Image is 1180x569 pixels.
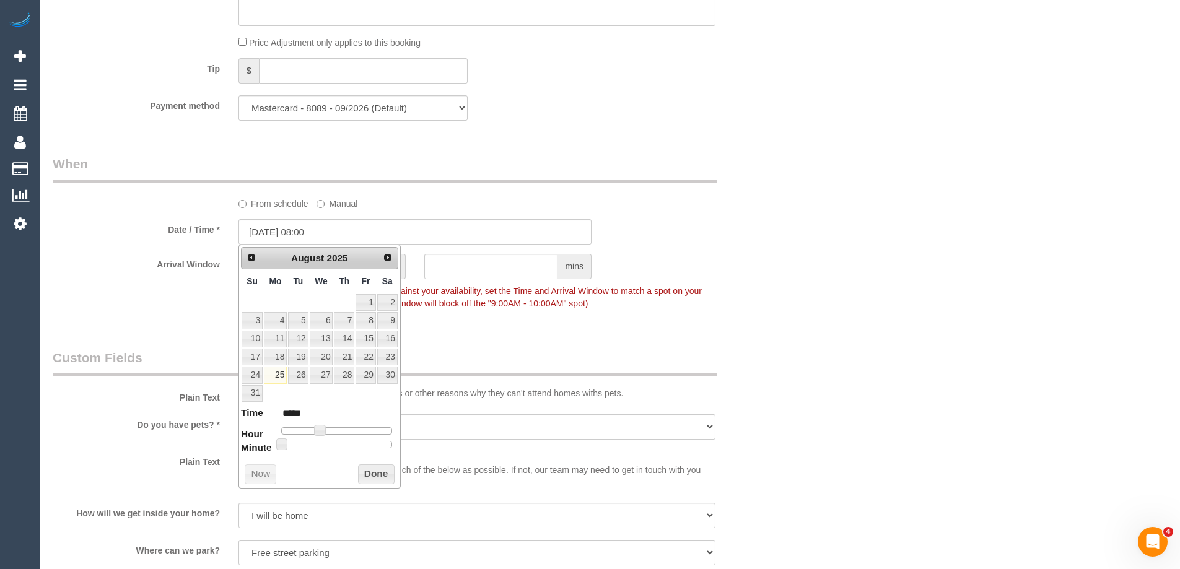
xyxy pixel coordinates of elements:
button: Done [358,464,395,484]
span: Monday [269,276,282,286]
input: DD/MM/YYYY HH:MM [238,219,592,245]
span: Price Adjustment only applies to this booking [249,38,421,48]
p: If you have time, please let us know as much of the below as possible. If not, our team may need ... [238,451,715,489]
label: How will we get inside your home? [43,503,229,519]
a: 12 [288,331,308,347]
a: 7 [334,312,354,329]
legend: Custom Fields [53,349,717,376]
a: 8 [356,312,375,329]
a: 22 [356,349,375,365]
label: Do you have pets? * [43,414,229,431]
a: 13 [310,331,333,347]
span: $ [238,58,259,84]
img: Automaid Logo [7,12,32,30]
label: Plain Text [43,451,229,468]
a: 14 [334,331,354,347]
a: 6 [310,312,333,329]
input: Manual [317,200,325,208]
a: 21 [334,349,354,365]
legend: When [53,155,717,183]
span: Tuesday [293,276,303,286]
a: 15 [356,331,375,347]
span: mins [557,254,592,279]
span: Next [383,253,393,263]
a: 18 [264,349,287,365]
label: From schedule [238,193,308,210]
p: Some of our cleaning teams have allergies or other reasons why they can't attend homes withs pets. [238,387,715,399]
span: Prev [247,253,256,263]
a: 11 [264,331,287,347]
a: 4 [264,312,287,329]
a: 17 [242,349,263,365]
a: 25 [264,367,287,383]
span: 2025 [326,253,347,263]
button: Now [245,464,276,484]
a: 3 [242,312,263,329]
label: Date / Time * [43,219,229,236]
a: 2 [377,294,398,311]
a: 19 [288,349,308,365]
span: Saturday [382,276,393,286]
a: 5 [288,312,308,329]
a: 10 [242,331,263,347]
span: Friday [362,276,370,286]
a: 29 [356,367,375,383]
span: Wednesday [315,276,328,286]
a: Prev [243,249,260,266]
a: 16 [377,331,398,347]
a: 24 [242,367,263,383]
a: 1 [356,294,375,311]
iframe: Intercom live chat [1138,527,1168,557]
a: 23 [377,349,398,365]
input: From schedule [238,200,247,208]
a: 28 [334,367,354,383]
span: Thursday [339,276,349,286]
span: To make this booking count against your availability, set the Time and Arrival Window to match a ... [238,286,702,308]
a: 31 [242,385,263,402]
a: 26 [288,367,308,383]
label: Manual [317,193,357,210]
a: 30 [377,367,398,383]
label: Payment method [43,95,229,112]
dt: Minute [241,441,272,456]
dt: Time [241,406,263,422]
a: Next [379,249,396,266]
span: 4 [1163,527,1173,537]
a: 9 [377,312,398,329]
a: 20 [310,349,333,365]
label: Tip [43,58,229,75]
label: Arrival Window [43,254,229,271]
label: Plain Text [43,387,229,404]
span: Sunday [247,276,258,286]
a: 27 [310,367,333,383]
span: August [291,253,324,263]
label: Where can we park? [43,540,229,557]
dt: Hour [241,427,263,443]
